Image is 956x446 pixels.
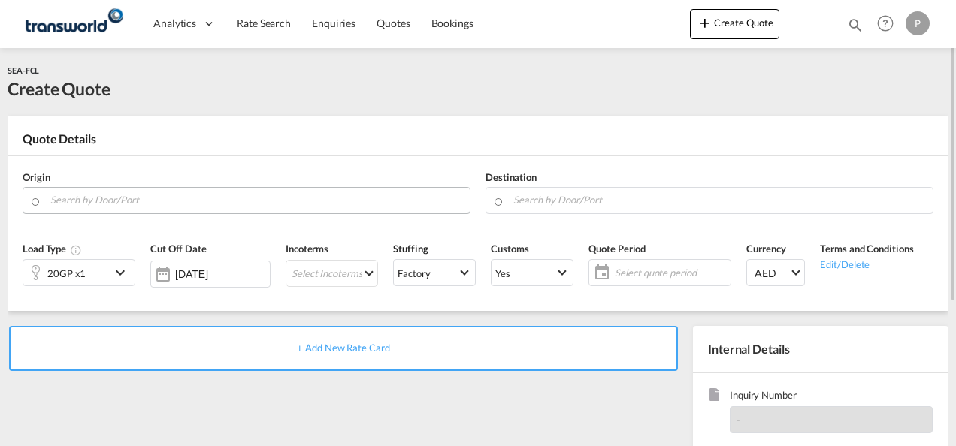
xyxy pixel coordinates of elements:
[23,243,82,255] span: Load Type
[737,414,740,426] span: -
[755,266,789,281] span: AED
[398,267,430,279] div: Factory
[312,17,355,29] span: Enquiries
[286,243,328,255] span: Incoterms
[431,17,473,29] span: Bookings
[589,264,607,282] md-icon: icon-calendar
[588,243,646,255] span: Quote Period
[693,326,948,372] div: Internal Details
[513,187,925,213] input: Search by Door/Port
[47,263,86,284] div: 20GP x1
[746,243,785,255] span: Currency
[820,243,913,255] span: Terms and Conditions
[50,187,462,213] input: Search by Door/Port
[150,243,207,255] span: Cut Off Date
[491,243,528,255] span: Customs
[486,171,537,183] span: Destination
[23,7,124,41] img: f753ae806dec11f0841701cdfdf085c0.png
[8,131,948,155] div: Quote Details
[393,243,428,255] span: Stuffing
[820,256,913,271] div: Edit/Delete
[615,266,727,279] span: Select quote period
[491,259,573,286] md-select: Select Customs: Yes
[393,259,476,286] md-select: Select Stuffing: Factory
[8,65,39,75] span: SEA-FCL
[746,259,805,286] md-select: Select Currency: د.إ AEDUnited Arab Emirates Dirham
[9,326,678,371] div: + Add New Rate Card
[8,77,110,101] div: Create Quote
[70,244,82,256] md-icon: icon-information-outline
[23,171,50,183] span: Origin
[730,388,933,405] span: Inquiry Number
[286,260,378,287] md-select: Select Incoterms
[297,342,389,354] span: + Add New Rate Card
[611,262,731,283] span: Select quote period
[111,264,134,282] md-icon: icon-chevron-down
[23,259,135,286] div: 20GP x1icon-chevron-down
[495,267,510,279] div: Yes
[153,16,196,31] span: Analytics
[175,268,270,280] input: Select
[237,17,291,29] span: Rate Search
[377,17,410,29] span: Quotes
